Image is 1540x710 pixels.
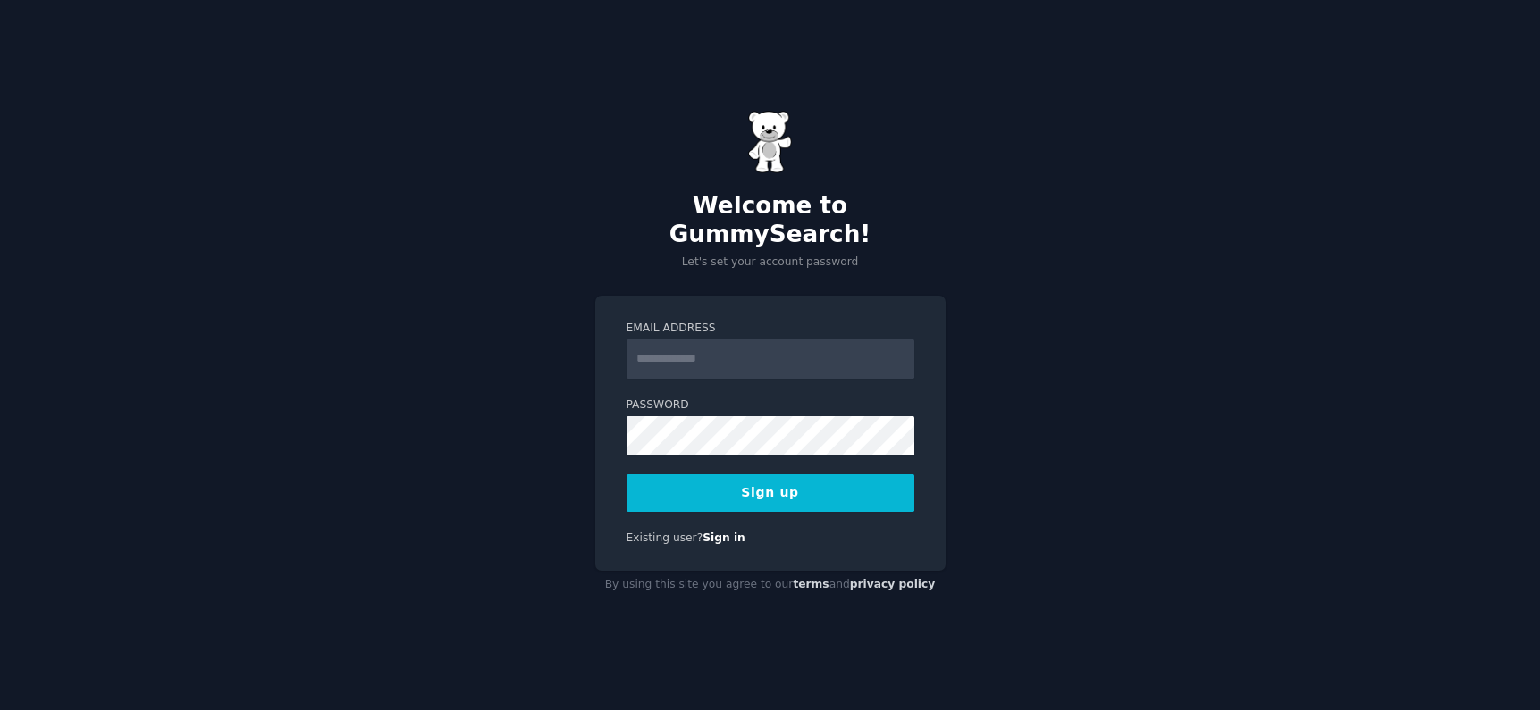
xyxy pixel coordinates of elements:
[627,531,703,544] span: Existing user?
[703,531,745,544] a: Sign in
[793,578,829,590] a: terms
[595,571,946,599] div: By using this site you agree to our and
[595,192,946,248] h2: Welcome to GummySearch!
[627,474,914,512] button: Sign up
[627,321,914,337] label: Email Address
[850,578,936,590] a: privacy policy
[627,397,914,413] label: Password
[748,111,793,173] img: Gummy Bear
[595,255,946,271] p: Let's set your account password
